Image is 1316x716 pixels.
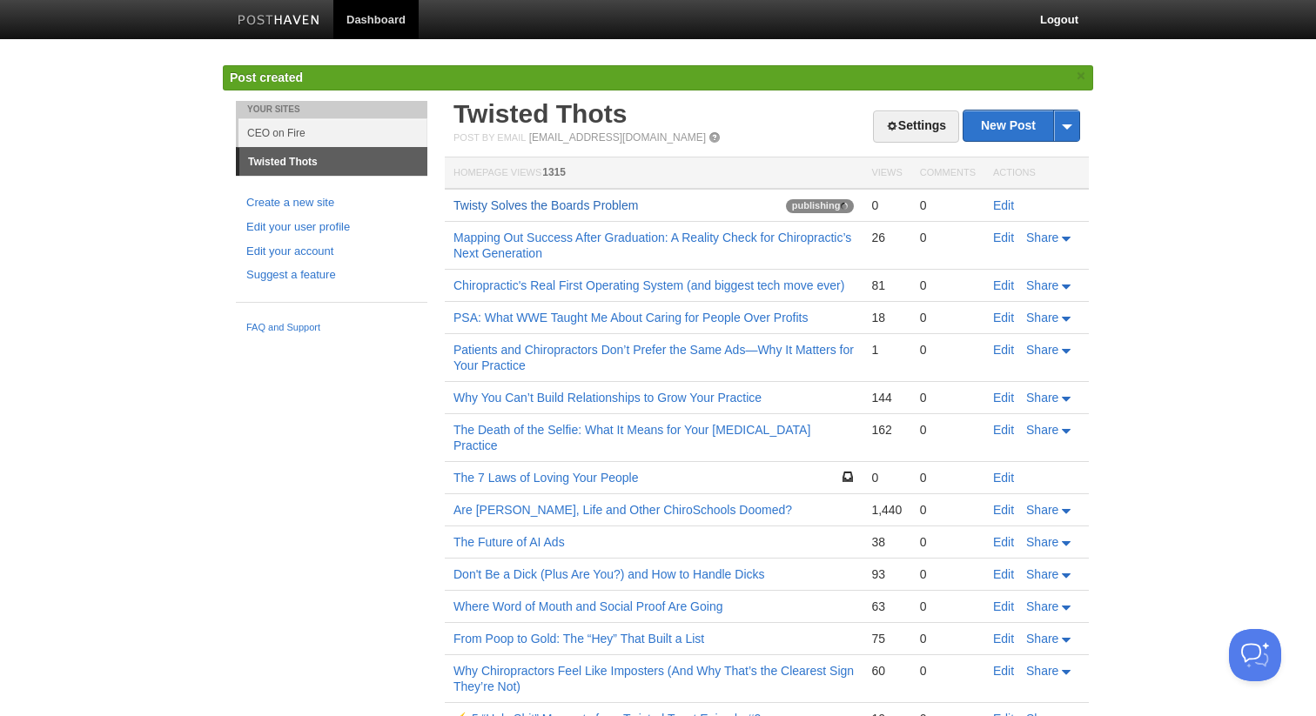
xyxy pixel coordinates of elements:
[993,423,1014,437] a: Edit
[1026,503,1058,517] span: Share
[871,197,902,213] div: 0
[993,278,1014,292] a: Edit
[993,567,1014,581] a: Edit
[920,197,976,213] div: 0
[871,566,902,582] div: 93
[871,342,902,358] div: 1
[920,470,976,485] div: 0
[993,343,1014,357] a: Edit
[230,70,303,84] span: Post created
[453,632,704,646] a: From Poop to Gold: The “Hey” That Built a List
[445,157,863,190] th: Homepage Views
[920,278,976,293] div: 0
[920,534,976,550] div: 0
[871,631,902,646] div: 75
[993,632,1014,646] a: Edit
[453,311,808,325] a: PSA: What WWE Taught Me About Caring for People Over Profits
[920,502,976,518] div: 0
[453,503,792,517] a: Are [PERSON_NAME], Life and Other ChiroSchools Doomed?
[1026,278,1058,292] span: Share
[871,534,902,550] div: 38
[453,231,851,260] a: Mapping Out Success After Graduation: A Reality Check for Chiropractic’s Next Generation
[1026,567,1058,581] span: Share
[963,110,1079,141] a: New Post
[453,599,722,613] a: Where Word of Mouth and Social Proof Are Going
[246,320,417,336] a: FAQ and Support
[993,599,1014,613] a: Edit
[453,423,810,452] a: The Death of the Selfie: What It Means for Your [MEDICAL_DATA] Practice
[993,471,1014,485] a: Edit
[1026,664,1058,678] span: Share
[1073,65,1089,87] a: ×
[1026,231,1058,244] span: Share
[786,199,855,213] span: publishing
[993,664,1014,678] a: Edit
[246,266,417,284] a: Suggest a feature
[871,663,902,679] div: 60
[453,343,854,372] a: Patients and Chiropractors Don’t Prefer the Same Ads—Why It Matters for Your Practice
[1229,629,1281,681] iframe: Help Scout Beacon - Open
[239,148,427,176] a: Twisted Thots
[841,203,848,210] img: loading-tiny-gray.gif
[1026,632,1058,646] span: Share
[993,311,1014,325] a: Edit
[542,166,566,178] span: 1315
[871,502,902,518] div: 1,440
[453,99,627,128] a: Twisted Thots
[920,390,976,405] div: 0
[453,535,565,549] a: The Future of AI Ads
[920,663,976,679] div: 0
[871,422,902,438] div: 162
[920,599,976,614] div: 0
[1026,391,1058,405] span: Share
[984,157,1089,190] th: Actions
[453,391,762,405] a: Why You Can’t Build Relationships to Grow Your Practice
[453,198,638,212] a: Twisty Solves the Boards Problem
[1026,423,1058,437] span: Share
[920,230,976,245] div: 0
[871,390,902,405] div: 144
[871,599,902,614] div: 63
[871,278,902,293] div: 81
[453,132,526,143] span: Post by Email
[920,342,976,358] div: 0
[993,503,1014,517] a: Edit
[873,110,959,143] a: Settings
[238,15,320,28] img: Posthaven-bar
[1026,535,1058,549] span: Share
[236,101,427,118] li: Your Sites
[993,391,1014,405] a: Edit
[246,243,417,261] a: Edit your account
[993,231,1014,244] a: Edit
[453,278,844,292] a: Chiropractic's Real First Operating System (and biggest tech move ever)
[911,157,984,190] th: Comments
[529,131,706,144] a: [EMAIL_ADDRESS][DOMAIN_NAME]
[238,118,427,147] a: CEO on Fire
[920,566,976,582] div: 0
[871,310,902,325] div: 18
[246,194,417,212] a: Create a new site
[1026,599,1058,613] span: Share
[453,664,854,693] a: Why Chiropractors Feel Like Imposters (And Why That’s the Clearest Sign They’re Not)
[1026,311,1058,325] span: Share
[871,470,902,485] div: 0
[920,310,976,325] div: 0
[920,422,976,438] div: 0
[920,631,976,646] div: 0
[993,198,1014,212] a: Edit
[993,535,1014,549] a: Edit
[1026,343,1058,357] span: Share
[863,157,910,190] th: Views
[246,218,417,237] a: Edit your user profile
[871,230,902,245] div: 26
[453,471,639,485] a: The 7 Laws of Loving Your People
[453,567,765,581] a: Don't Be a Dick (Plus Are You?) and How to Handle Dicks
